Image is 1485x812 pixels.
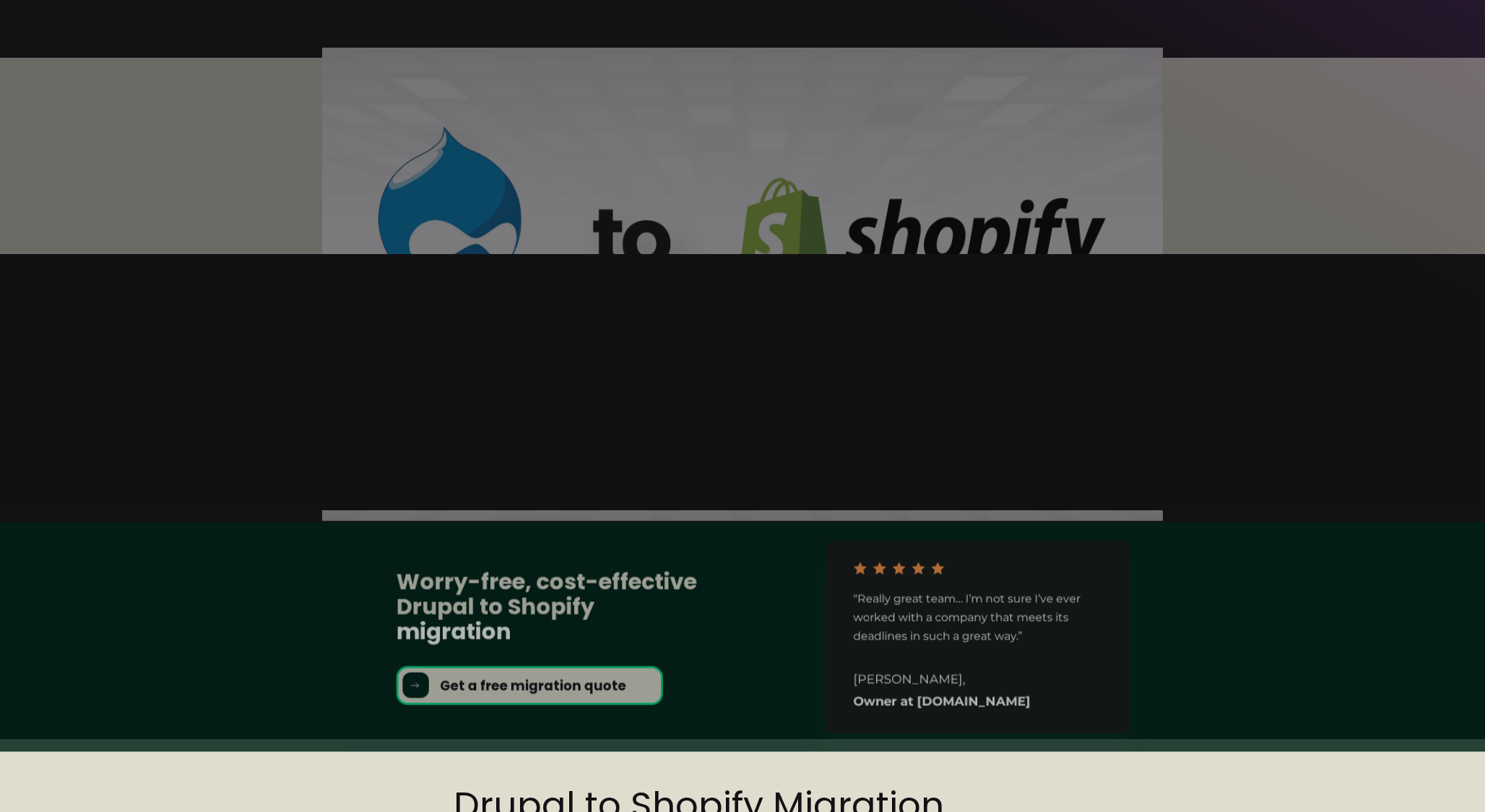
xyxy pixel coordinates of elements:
div: [PERSON_NAME], [853,668,1030,690]
img: Arrow [410,682,419,688]
strong: Get a free migration quote [440,676,640,695]
a: ArrowGet a free migration quote [397,665,663,704]
div: Owner at [DOMAIN_NAME] [853,690,1030,712]
h2: Drupal to Shopify [397,594,771,619]
h2: migration [397,619,771,644]
strong: Worry-free, cost-effective [397,565,697,596]
img: Drupal to Shopify Migration Guide | Step-by-Step (2025) [322,48,1163,520]
span: “Really great team… I’m not sure I’ve ever worked with a company that meets its deadlines in such... [853,592,1080,642]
